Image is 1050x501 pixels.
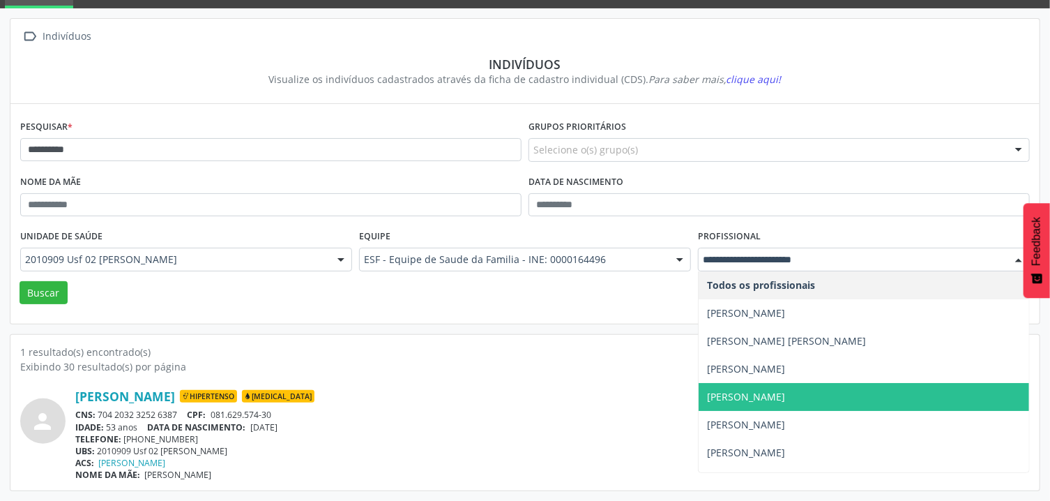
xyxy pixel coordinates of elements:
[148,421,246,433] span: DATA DE NASCIMENTO:
[250,421,277,433] span: [DATE]
[707,418,785,431] span: [PERSON_NAME]
[707,306,785,320] span: [PERSON_NAME]
[75,389,175,404] a: [PERSON_NAME]
[707,446,785,459] span: [PERSON_NAME]
[75,457,94,469] span: ACS:
[707,390,785,403] span: [PERSON_NAME]
[707,334,866,347] span: [PERSON_NAME] [PERSON_NAME]
[75,433,1030,445] div: [PHONE_NUMBER]
[188,409,206,421] span: CPF:
[30,57,1020,72] div: Indivíduos
[31,409,56,434] i: person
[528,117,626,138] label: Grupos prioritários
[20,27,94,47] a:  Indivíduos
[30,72,1020,87] div: Visualize os indivíduos cadastrados através da ficha de cadastro individual (CDS).
[75,469,140,481] span: NOME DA MÃE:
[75,409,1030,421] div: 704 2032 3252 6387
[707,278,815,292] span: Todos os profissionais
[20,345,1030,359] div: 1 resultado(s) encontrado(s)
[533,142,638,157] span: Selecione o(s) grupo(s)
[364,253,662,267] span: ESF - Equipe de Saude da Familia - INE: 0000164496
[75,409,96,421] span: CNS:
[75,421,1030,433] div: 53 anos
[180,390,237,403] span: Hipertenso
[242,390,314,403] span: [MEDICAL_DATA]
[20,27,40,47] i: 
[707,362,785,375] span: [PERSON_NAME]
[20,172,81,193] label: Nome da mãe
[20,117,73,138] label: Pesquisar
[75,445,95,457] span: UBS:
[1024,203,1050,298] button: Feedback - Mostrar pesquisa
[20,359,1030,374] div: Exibindo 30 resultado(s) por página
[20,281,68,305] button: Buscar
[75,445,1030,457] div: 2010909 Usf 02 [PERSON_NAME]
[25,253,324,267] span: 2010909 Usf 02 [PERSON_NAME]
[75,421,104,433] span: IDADE:
[211,409,271,421] span: 081.629.574-30
[359,226,390,248] label: Equipe
[75,433,121,445] span: TELEFONE:
[1030,217,1043,266] span: Feedback
[145,469,212,481] span: [PERSON_NAME]
[726,73,782,86] span: clique aqui!
[698,226,761,248] label: Profissional
[99,457,166,469] a: [PERSON_NAME]
[649,73,782,86] i: Para saber mais,
[20,226,102,248] label: Unidade de saúde
[528,172,623,193] label: Data de nascimento
[40,27,94,47] div: Indivíduos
